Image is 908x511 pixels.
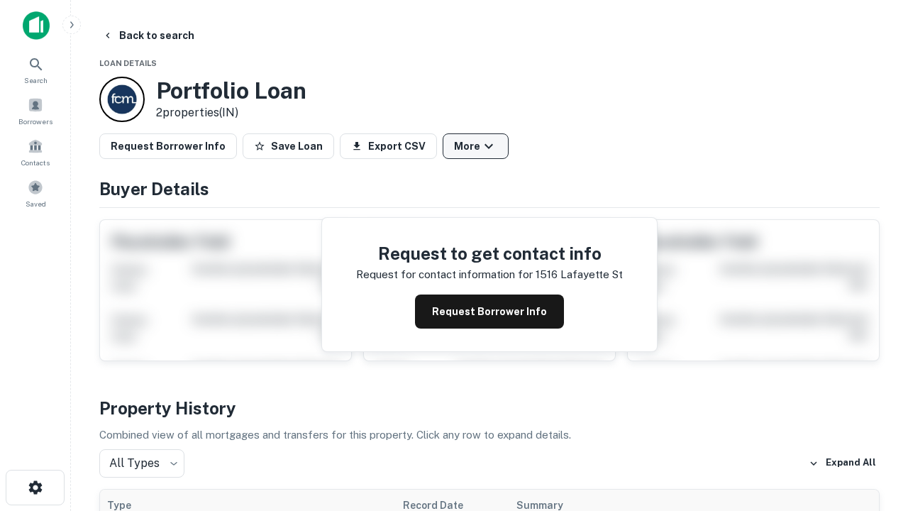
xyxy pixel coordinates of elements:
button: Request Borrower Info [415,295,564,329]
p: Request for contact information for [356,266,533,283]
a: Saved [4,174,67,212]
button: Expand All [805,453,880,474]
span: Loan Details [99,59,157,67]
button: Export CSV [340,133,437,159]
a: Contacts [4,133,67,171]
button: Request Borrower Info [99,133,237,159]
h4: Request to get contact info [356,241,623,266]
h3: Portfolio Loan [156,77,306,104]
a: Search [4,50,67,89]
div: All Types [99,449,184,478]
iframe: Chat Widget [837,397,908,466]
img: capitalize-icon.png [23,11,50,40]
p: 1516 lafayette st [536,266,623,283]
button: Back to search [96,23,200,48]
h4: Property History [99,395,880,421]
button: More [443,133,509,159]
button: Save Loan [243,133,334,159]
a: Borrowers [4,92,67,130]
p: 2 properties (IN) [156,104,306,121]
span: Search [24,75,48,86]
span: Borrowers [18,116,52,127]
p: Combined view of all mortgages and transfers for this property. Click any row to expand details. [99,427,880,444]
span: Contacts [21,157,50,168]
span: Saved [26,198,46,209]
h4: Buyer Details [99,176,880,202]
